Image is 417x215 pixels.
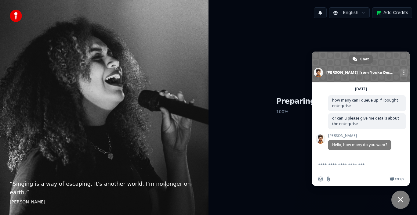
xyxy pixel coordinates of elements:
[332,142,387,147] span: Hello, how many do you want?
[276,97,350,106] h1: Preparing Youka
[360,55,369,64] span: Chat
[395,177,404,181] span: Crisp
[318,157,391,172] textarea: Compose your message...
[328,134,391,138] span: [PERSON_NAME]
[10,180,199,197] p: “ Singing is a way of escaping. It's another world. I'm no longer on earth. ”
[276,106,350,117] p: 100 %
[391,191,410,209] a: Close chat
[10,10,22,22] img: youka
[332,98,398,108] span: how many can i queue up if i bought enterprise
[355,87,367,91] div: [DATE]
[10,199,199,205] footer: [PERSON_NAME]
[326,177,331,181] span: Send a file
[318,177,323,181] span: Insert an emoji
[372,7,412,18] button: Add Credits
[349,55,373,64] a: Chat
[390,177,404,181] a: Crisp
[332,116,399,126] span: or can u please give me details about the enterprise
